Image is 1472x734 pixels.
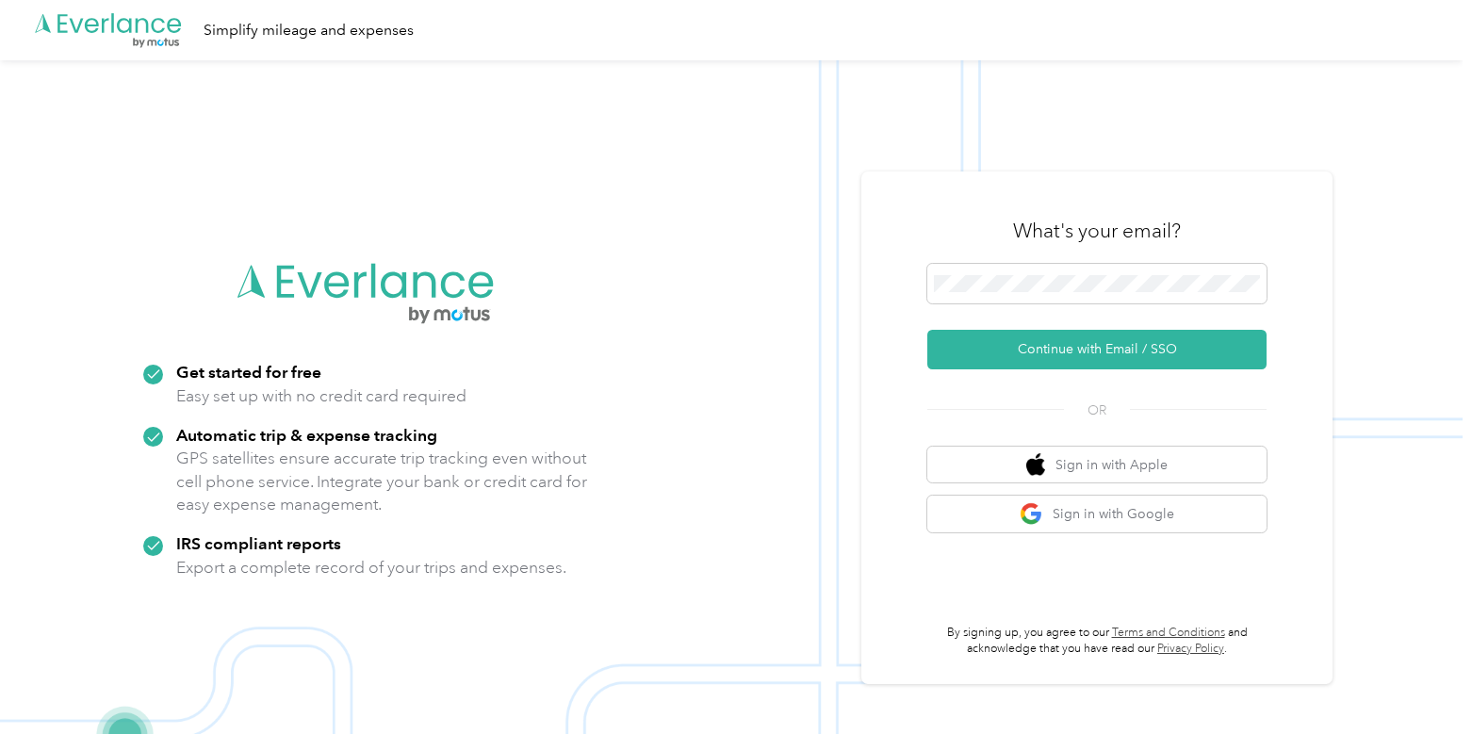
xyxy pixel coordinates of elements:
div: Simplify mileage and expenses [204,19,414,42]
p: Export a complete record of your trips and expenses. [176,556,566,579]
strong: IRS compliant reports [176,533,341,553]
button: Continue with Email / SSO [927,330,1267,369]
img: google logo [1020,502,1043,526]
p: By signing up, you agree to our and acknowledge that you have read our . [927,625,1267,658]
a: Terms and Conditions [1112,626,1225,640]
iframe: Everlance-gr Chat Button Frame [1366,628,1472,734]
strong: Get started for free [176,362,321,382]
h3: What's your email? [1013,218,1181,244]
button: google logoSign in with Google [927,496,1267,532]
img: apple logo [1026,453,1045,477]
button: apple logoSign in with Apple [927,447,1267,483]
p: GPS satellites ensure accurate trip tracking even without cell phone service. Integrate your bank... [176,447,588,516]
p: Easy set up with no credit card required [176,384,466,408]
span: OR [1064,400,1130,420]
strong: Automatic trip & expense tracking [176,425,437,445]
a: Privacy Policy [1157,642,1224,656]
